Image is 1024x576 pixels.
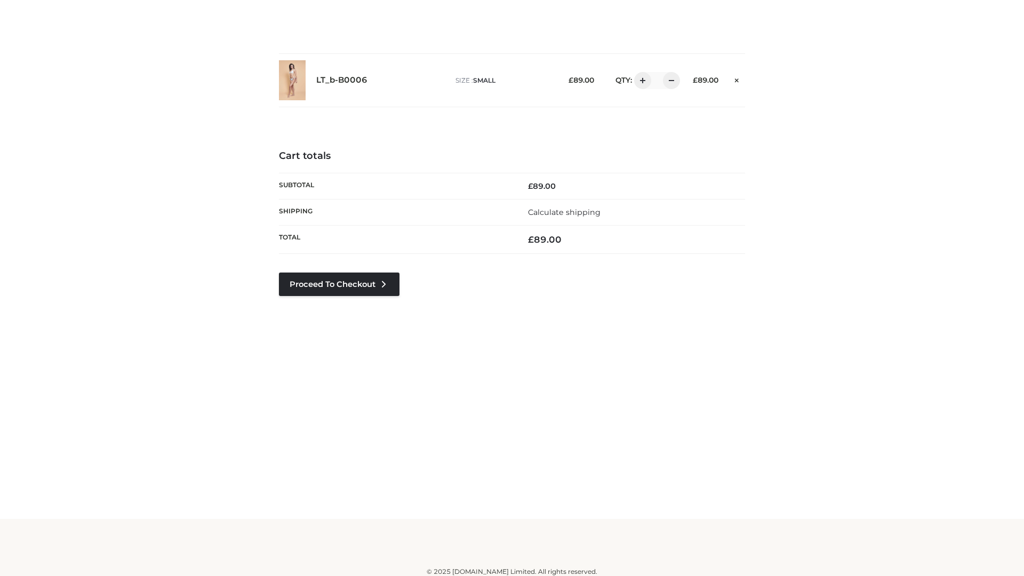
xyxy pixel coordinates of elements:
span: £ [569,76,573,84]
a: Proceed to Checkout [279,273,399,296]
th: Subtotal [279,173,512,199]
bdi: 89.00 [693,76,718,84]
span: SMALL [473,76,495,84]
th: Shipping [279,199,512,225]
bdi: 89.00 [528,234,562,245]
th: Total [279,226,512,254]
a: Calculate shipping [528,207,601,217]
bdi: 89.00 [528,181,556,191]
span: £ [528,181,533,191]
p: size : [455,76,552,85]
span: £ [693,76,698,84]
div: QTY: [605,72,676,89]
a: LT_b-B0006 [316,75,367,85]
bdi: 89.00 [569,76,594,84]
span: £ [528,234,534,245]
h4: Cart totals [279,150,745,162]
a: Remove this item [729,72,745,86]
